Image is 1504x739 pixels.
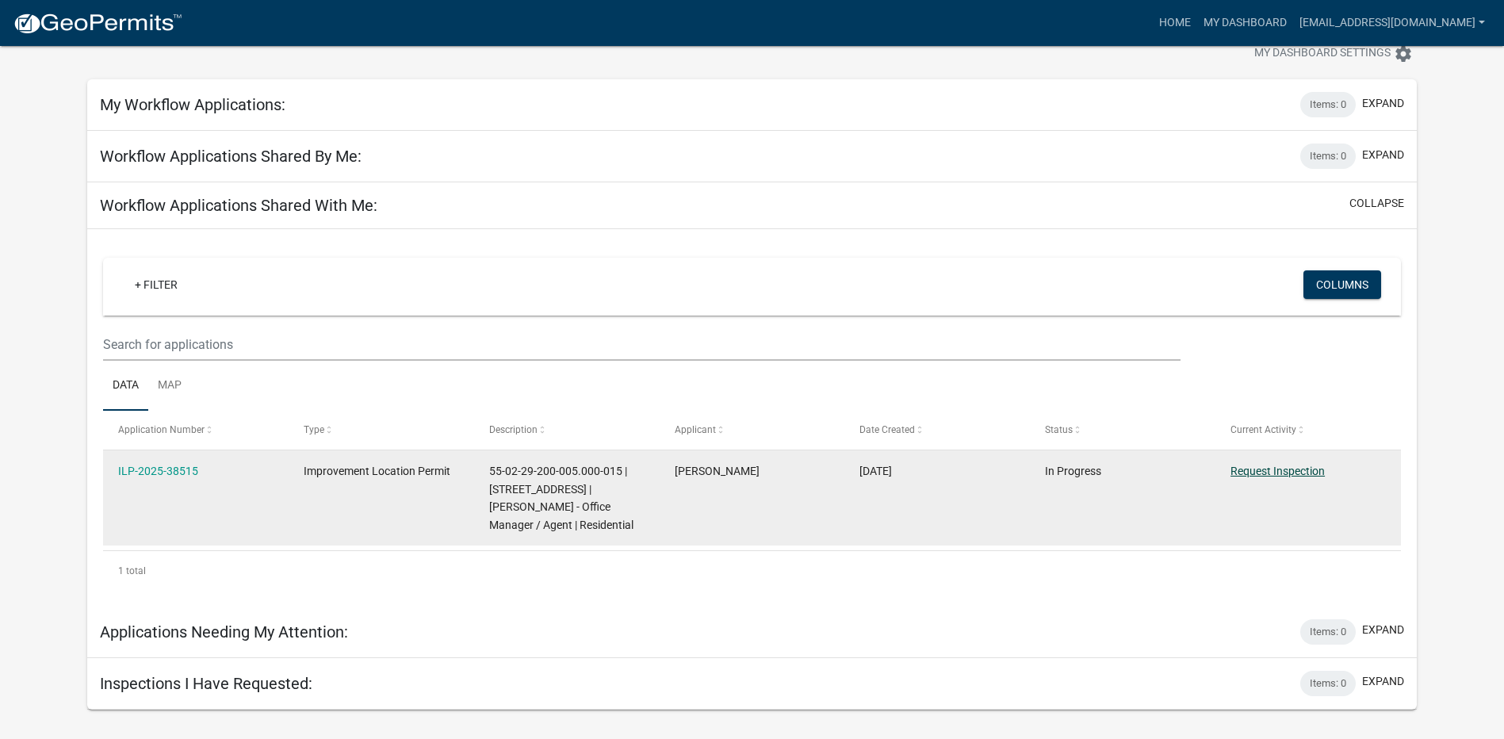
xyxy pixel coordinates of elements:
[1394,44,1413,63] i: settings
[103,411,289,449] datatable-header-cell: Application Number
[103,361,148,412] a: Data
[122,270,190,299] a: + Filter
[1030,411,1215,449] datatable-header-cell: Status
[118,465,198,477] a: ILP-2025-38515
[289,411,474,449] datatable-header-cell: Type
[859,465,892,477] span: 07/15/2025
[304,424,324,435] span: Type
[100,147,362,166] h5: Workflow Applications Shared By Me:
[1362,673,1404,690] button: expand
[148,361,191,412] a: Map
[659,411,844,449] datatable-header-cell: Applicant
[1197,8,1293,38] a: My Dashboard
[1293,8,1491,38] a: [EMAIL_ADDRESS][DOMAIN_NAME]
[100,674,312,693] h5: Inspections I Have Requested:
[1254,44,1391,63] span: My Dashboard Settings
[1362,147,1404,163] button: expand
[1362,95,1404,112] button: expand
[100,622,348,641] h5: Applications Needing My Attention:
[1362,622,1404,638] button: expand
[1242,38,1426,69] button: My Dashboard Settingssettings
[1230,424,1296,435] span: Current Activity
[100,196,377,215] h5: Workflow Applications Shared With Me:
[304,465,450,477] span: Improvement Location Permit
[1303,270,1381,299] button: Columns
[489,465,633,531] span: 55-02-29-200-005.000-015 | 13894 N ZOEY LN | Jackie Thompson - Office Manager / Agent | Residential
[1300,671,1356,696] div: Items: 0
[1045,424,1073,435] span: Status
[675,465,760,477] span: Tyler Mylcraine
[844,411,1030,449] datatable-header-cell: Date Created
[118,424,205,435] span: Application Number
[100,95,285,114] h5: My Workflow Applications:
[1045,465,1101,477] span: In Progress
[1300,92,1356,117] div: Items: 0
[103,551,1401,591] div: 1 total
[675,424,716,435] span: Applicant
[103,328,1181,361] input: Search for applications
[1215,411,1401,449] datatable-header-cell: Current Activity
[1153,8,1197,38] a: Home
[474,411,660,449] datatable-header-cell: Description
[1230,465,1325,477] a: Request Inspection
[1300,619,1356,645] div: Items: 0
[1300,144,1356,169] div: Items: 0
[489,424,538,435] span: Description
[87,229,1417,607] div: collapse
[1349,195,1404,212] button: collapse
[859,424,915,435] span: Date Created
